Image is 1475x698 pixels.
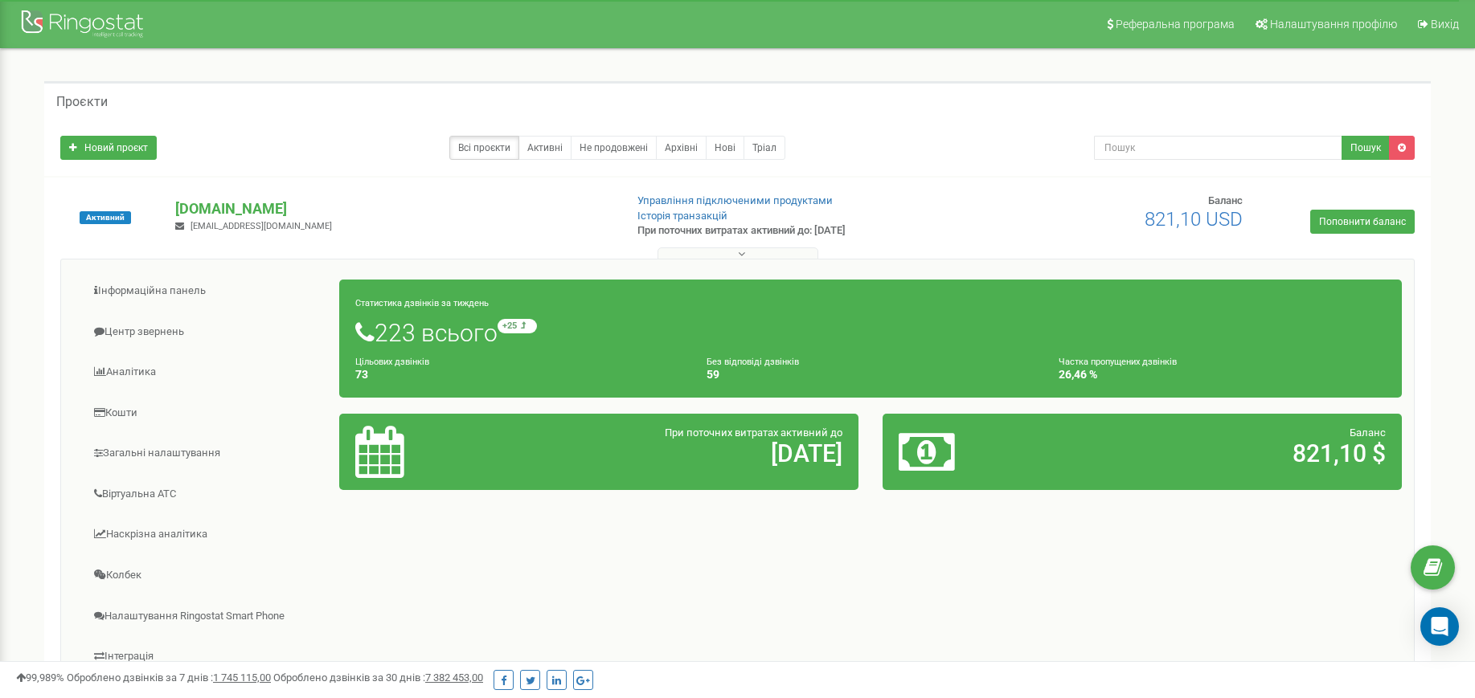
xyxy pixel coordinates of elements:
[1208,194,1243,206] span: Баланс
[73,597,340,636] a: Налаштування Ringostat Smart Phone
[425,671,483,684] u: 7 382 453,00
[707,369,1034,381] h4: 59
[355,369,682,381] h4: 73
[355,298,489,308] small: Статистика дзвінків за тиждень
[16,671,64,684] span: 99,989%
[1342,136,1390,160] button: Пошук
[571,136,657,160] a: Не продовжені
[1350,427,1386,439] span: Баланс
[1069,440,1386,467] h2: 821,10 $
[707,357,799,367] small: Без відповіді дзвінків
[73,475,340,514] a: Віртуальна АТС
[518,136,572,160] a: Активні
[1270,18,1397,31] span: Налаштування профілю
[73,353,340,392] a: Аналiтика
[67,671,271,684] span: Оброблено дзвінків за 7 днів :
[1116,18,1235,31] span: Реферальна програма
[175,198,611,219] p: [DOMAIN_NAME]
[526,440,842,467] h2: [DATE]
[498,319,537,333] small: +25
[449,136,519,160] a: Всі проєкти
[637,223,958,239] p: При поточних витратах активний до: [DATE]
[1145,208,1243,231] span: 821,10 USD
[656,136,707,160] a: Архівні
[191,221,332,231] span: [EMAIL_ADDRESS][DOMAIN_NAME]
[73,271,340,311] a: Інформаційна панель
[1420,607,1459,646] div: Open Intercom Messenger
[273,671,483,684] span: Оброблено дзвінків за 30 днів :
[73,556,340,595] a: Колбек
[1431,18,1459,31] span: Вихід
[213,671,271,684] u: 1 745 115,00
[1094,136,1342,160] input: Пошук
[73,515,340,554] a: Наскрізна аналітика
[73,394,340,433] a: Кошти
[637,194,833,206] a: Управління підключеними продуктами
[665,427,842,439] span: При поточних витратах активний до
[355,319,1386,346] h1: 223 всього
[60,136,157,160] a: Новий проєкт
[744,136,785,160] a: Тріал
[56,95,108,109] h5: Проєкти
[355,357,429,367] small: Цільових дзвінків
[1059,357,1177,367] small: Частка пропущених дзвінків
[1059,369,1386,381] h4: 26,46 %
[73,312,340,352] a: Центр звернень
[1310,210,1415,234] a: Поповнити баланс
[706,136,744,160] a: Нові
[80,211,131,224] span: Активний
[73,434,340,473] a: Загальні налаштування
[637,210,727,222] a: Історія транзакцій
[73,637,340,676] a: Інтеграція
